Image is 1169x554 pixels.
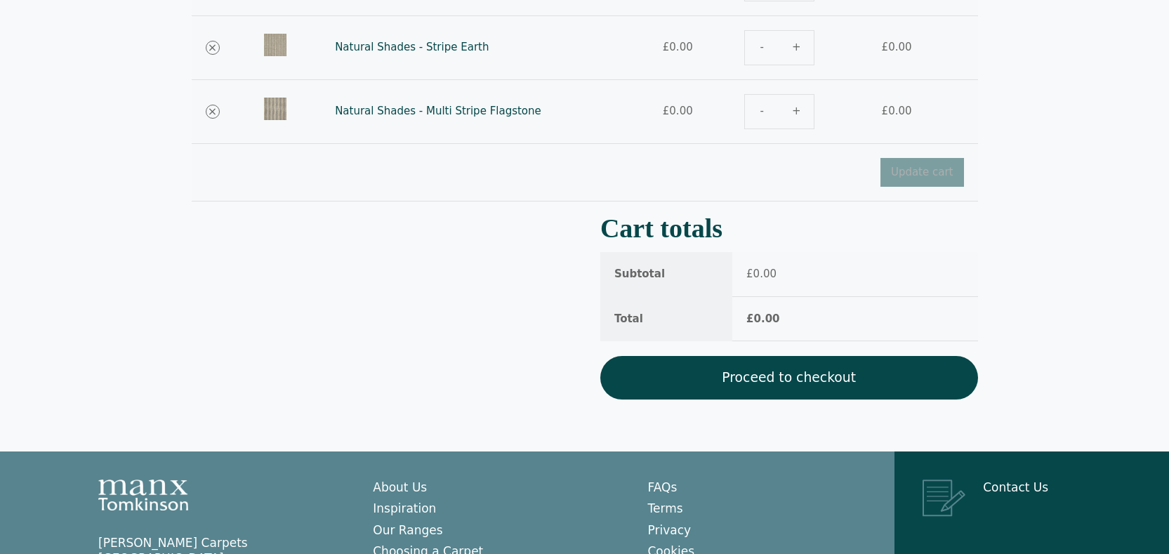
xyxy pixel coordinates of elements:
[206,105,220,119] a: Remove Natural Shades - Multi Stripe Flagstone from cart
[373,480,427,494] a: About Us
[746,268,753,280] span: £
[98,480,188,510] img: Manx Tomkinson Logo
[880,158,964,187] button: Update cart
[746,268,777,280] bdi: 0.00
[983,480,1048,494] a: Contact Us
[746,312,753,325] span: £
[600,297,732,342] th: Total
[648,523,692,537] a: Privacy
[264,34,286,56] img: Soft beige & cream stripe
[600,218,978,239] h2: Cart totals
[663,41,693,53] bdi: 0.00
[663,105,670,117] span: £
[264,98,286,120] img: Soft Neutrals
[373,523,442,537] a: Our Ranges
[882,105,889,117] span: £
[600,356,978,400] a: Proceed to checkout
[648,501,683,515] a: Terms
[663,105,693,117] bdi: 0.00
[882,41,912,53] bdi: 0.00
[373,501,436,515] a: Inspiration
[882,41,889,53] span: £
[648,480,678,494] a: FAQs
[206,41,220,55] a: Remove Natural Shades - Stripe Earth from cart
[335,105,541,117] a: Natural Shades - Multi Stripe Flagstone
[663,41,670,53] span: £
[335,41,489,53] a: Natural Shades - Stripe Earth
[746,312,779,325] bdi: 0.00
[600,252,732,297] th: Subtotal
[882,105,912,117] bdi: 0.00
